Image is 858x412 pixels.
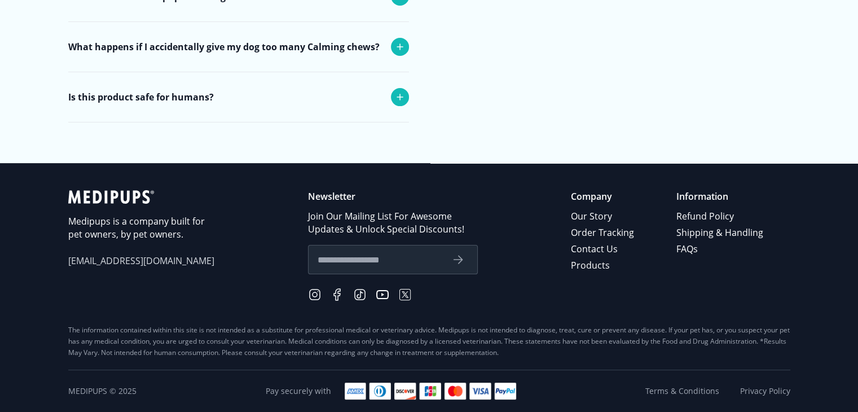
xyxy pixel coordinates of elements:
img: payment methods [345,383,516,400]
div: Please see a veterinarian as soon as possible if you accidentally give too many. If you’re unsure... [68,72,407,135]
p: What happens if I accidentally give my dog too many Calming chews? [68,40,380,54]
div: The information contained within this site is not intended as a substitute for professional medic... [68,325,790,358]
span: Pay securely with [266,385,331,397]
a: Terms & Conditions [645,385,719,397]
a: Shipping & Handling [676,225,765,241]
a: Contact Us [571,241,636,257]
div: All our products are intended to be consumed by dogs and are not safe for human consumption. Plea... [68,122,407,172]
a: FAQs [676,241,765,257]
a: Privacy Policy [740,385,790,397]
p: Information [676,190,765,203]
span: [EMAIL_ADDRESS][DOMAIN_NAME] [68,255,215,268]
p: Is this product safe for humans? [68,90,214,104]
p: Join Our Mailing List For Awesome Updates & Unlock Special Discounts! [308,210,478,236]
p: Newsletter [308,190,478,203]
p: Company [571,190,636,203]
a: Order Tracking [571,225,636,241]
a: Products [571,257,636,274]
span: Medipups © 2025 [68,385,137,397]
div: Beef Flavored: Our chews will leave your pup begging for MORE! [68,21,407,58]
a: Our Story [571,208,636,225]
p: Medipups is a company built for pet owners, by pet owners. [68,215,215,241]
a: Refund Policy [676,208,765,225]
